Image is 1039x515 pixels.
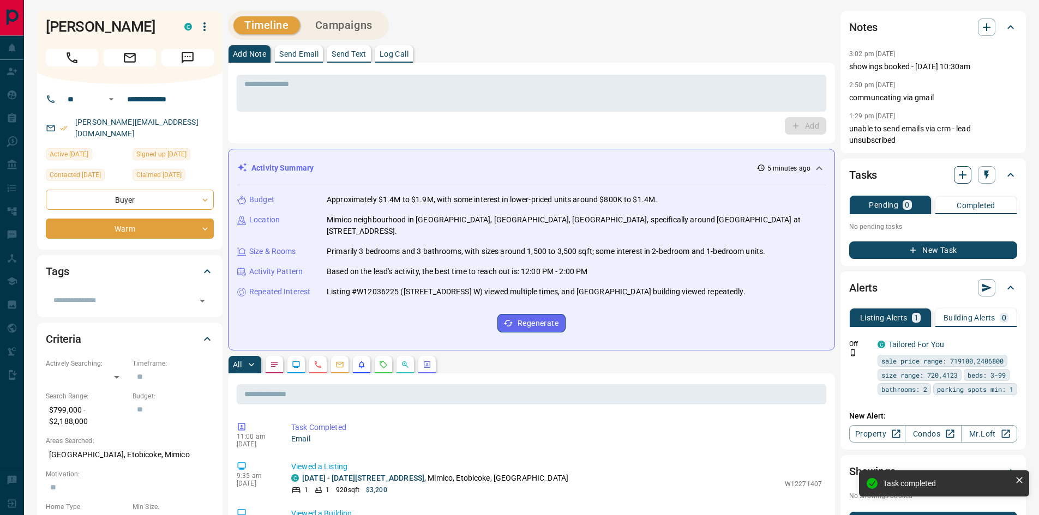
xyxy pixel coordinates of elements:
p: Actively Searching: [46,359,127,368]
p: Areas Searched: [46,436,214,446]
p: Activity Summary [251,162,314,174]
p: 920 sqft [336,485,359,495]
svg: Emails [335,360,344,369]
h2: Notes [849,19,878,36]
p: Task Completed [291,422,822,433]
p: Log Call [380,50,409,58]
a: Condos [905,425,961,443]
p: No showings booked [849,491,1017,501]
p: Location [249,214,280,226]
span: Message [161,49,214,66]
p: Add Note [233,50,266,58]
a: [PERSON_NAME][EMAIL_ADDRESS][DOMAIN_NAME] [75,118,199,138]
p: Motivation: [46,469,214,479]
p: 1 [304,485,308,495]
div: Sat Sep 13 2025 [46,148,127,163]
p: 2:50 pm [DATE] [849,81,896,89]
span: Active [DATE] [50,149,88,160]
span: Email [104,49,156,66]
span: Contacted [DATE] [50,169,101,180]
button: Open [105,93,118,106]
p: Send Email [279,50,319,58]
p: Completed [957,202,995,209]
svg: Listing Alerts [357,360,366,369]
p: W12271407 [785,479,822,489]
h2: Tags [46,263,69,280]
svg: Opportunities [401,360,410,369]
div: Warm [46,219,214,239]
a: [DATE] - [DATE][STREET_ADDRESS] [302,474,424,482]
div: Thu Sep 11 2025 [46,169,127,184]
span: parking spots min: 1 [937,384,1013,395]
p: 3:02 pm [DATE] [849,50,896,58]
span: sale price range: 719100,2406800 [881,355,1004,366]
svg: Email Verified [60,124,68,132]
p: Primarily 3 bedrooms and 3 bathrooms, with sizes around 1,500 to 3,500 sqft; some interest in 2-b... [327,246,765,257]
p: [GEOGRAPHIC_DATA], Etobicoke, Mimico [46,446,214,464]
p: Budget: [133,391,214,401]
p: Building Alerts [944,314,995,322]
div: Buyer [46,190,214,210]
p: Min Size: [133,502,214,512]
p: Mimico neighbourhood in [GEOGRAPHIC_DATA], [GEOGRAPHIC_DATA], [GEOGRAPHIC_DATA], specifically aro... [327,214,826,237]
span: size range: 720,4123 [881,369,958,380]
svg: Lead Browsing Activity [292,360,301,369]
p: All [233,361,242,368]
p: 9:35 am [237,472,275,480]
div: Task completed [883,479,1011,488]
div: Thu Sep 11 2025 [133,169,214,184]
button: Open [195,293,210,308]
p: Timeframe: [133,359,214,368]
div: condos.ca [878,341,885,348]
a: Property [849,425,905,443]
p: 11:00 am [237,433,275,440]
p: 5 minutes ago [767,163,810,173]
p: Listing Alerts [860,314,908,322]
p: 1:29 pm [DATE] [849,112,896,120]
div: condos.ca [291,474,299,482]
p: $799,000 - $2,188,000 [46,401,127,431]
button: Campaigns [304,16,383,34]
span: Call [46,49,98,66]
p: Home Type: [46,502,127,512]
div: Thu Sep 11 2025 [133,148,214,163]
p: communcating via gmail [849,92,1017,104]
p: Approximately $1.4M to $1.9M, with some interest in lower-priced units around $800K to $1.4M. [327,194,657,205]
span: beds: 3-99 [968,369,1006,380]
p: $3,200 [366,485,387,495]
p: 0 [905,201,909,209]
p: Search Range: [46,391,127,401]
svg: Push Notification Only [849,349,857,356]
p: [DATE] [237,440,275,448]
h2: Alerts [849,279,878,296]
svg: Calls [314,360,322,369]
div: Tasks [849,162,1017,188]
p: Viewed a Listing [291,461,822,472]
p: New Alert: [849,410,1017,422]
span: Signed up [DATE] [136,149,187,160]
p: 1 [914,314,918,322]
div: Notes [849,14,1017,40]
span: bathrooms: 2 [881,384,927,395]
a: Mr.Loft [961,425,1017,443]
p: Off [849,339,871,349]
div: Activity Summary5 minutes ago [237,158,826,178]
p: 0 [1002,314,1006,322]
p: Repeated Interest [249,286,310,298]
button: Regenerate [497,314,566,332]
p: Activity Pattern [249,266,303,277]
svg: Requests [379,360,388,369]
p: unable to send emails via crm - lead unsubscribed [849,123,1017,146]
p: Size & Rooms [249,246,296,257]
p: Based on the lead's activity, the best time to reach out is: 12:00 PM - 2:00 PM [327,266,587,277]
p: No pending tasks [849,219,1017,235]
p: Send Text [332,50,367,58]
div: Criteria [46,326,214,352]
h2: Tasks [849,166,877,184]
p: Email [291,433,822,445]
p: Pending [869,201,898,209]
p: [DATE] [237,480,275,487]
p: , Mimico, Etobicoke, [GEOGRAPHIC_DATA] [302,472,568,484]
div: condos.ca [184,23,192,31]
span: Claimed [DATE] [136,169,182,180]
